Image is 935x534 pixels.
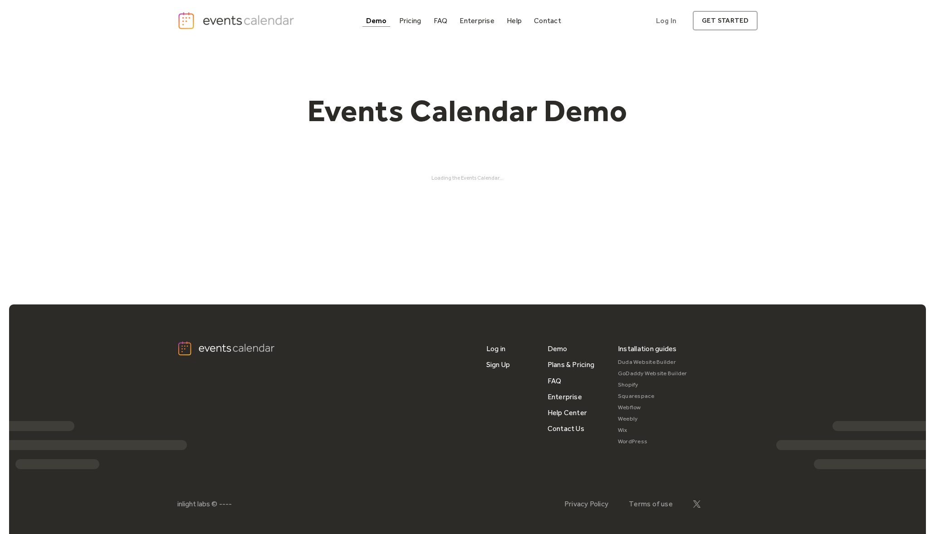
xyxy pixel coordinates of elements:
[396,15,425,27] a: Pricing
[219,500,232,508] div: ----
[618,425,687,436] a: Wix
[564,500,608,508] a: Privacy Policy
[548,389,582,405] a: Enterprise
[618,402,687,413] a: Webflow
[530,15,565,27] a: Contact
[177,500,217,508] div: inlight labs ©
[647,11,685,30] a: Log In
[618,413,687,425] a: Weebly
[486,357,510,372] a: Sign Up
[177,175,758,181] div: Loading the Events Calendar...
[548,373,562,389] a: FAQ
[534,18,561,23] div: Contact
[618,341,677,357] div: Installation guides
[548,341,568,357] a: Demo
[486,341,505,357] a: Log in
[399,18,421,23] div: Pricing
[618,357,687,368] a: Duda Website Builder
[430,15,451,27] a: FAQ
[434,18,448,23] div: FAQ
[618,391,687,402] a: Squarespace
[618,379,687,391] a: Shopify
[294,92,642,129] h1: Events Calendar Demo
[503,15,525,27] a: Help
[618,368,687,379] a: GoDaddy Website Builder
[548,421,584,436] a: Contact Us
[693,11,758,30] a: get started
[362,15,391,27] a: Demo
[618,436,687,447] a: WordPress
[366,18,387,23] div: Demo
[460,18,494,23] div: Enterprise
[507,18,522,23] div: Help
[456,15,498,27] a: Enterprise
[548,357,595,372] a: Plans & Pricing
[548,405,587,421] a: Help Center
[629,500,673,508] a: Terms of use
